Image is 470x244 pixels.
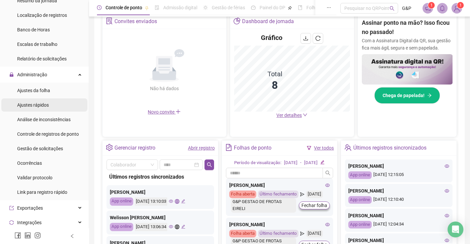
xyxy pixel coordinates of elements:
[17,42,57,47] span: Escalas de trabalho
[284,159,298,166] div: [DATE]
[251,5,256,10] span: dashboard
[106,17,113,24] span: solution
[203,5,208,10] span: sun
[114,142,155,154] div: Gerenciar registro
[225,144,232,151] span: file-text
[110,214,211,221] div: Welisson [PERSON_NAME]
[15,232,21,239] span: facebook
[301,202,327,209] span: Fechar folha
[110,223,133,231] div: App online
[327,5,331,10] span: ellipsis
[17,146,63,151] span: Gestão de solicitações
[17,160,42,166] span: Ocorrências
[325,170,330,176] span: search
[402,5,411,12] span: G&P
[188,145,215,151] a: Abrir registro
[348,196,449,204] div: [DATE] 12:10:40
[234,17,240,24] span: pie-chart
[114,16,157,27] div: Convites enviados
[452,3,462,13] img: 40480
[9,72,14,77] span: lock
[109,173,211,181] div: Últimos registros sincronizados
[303,113,307,117] span: down
[390,6,394,11] span: search
[320,160,325,164] span: edit
[348,187,449,194] div: [PERSON_NAME]
[135,197,167,206] div: [DATE] 13:10:03
[307,146,311,150] span: filter
[169,199,173,203] span: eye
[155,5,159,10] span: file-done
[97,5,102,10] span: clock-circle
[106,5,142,10] span: Controle de ponto
[17,220,42,225] span: Integrações
[348,196,372,204] div: App online
[17,56,67,61] span: Relatório de solicitações
[362,37,453,52] p: Com a Assinatura Digital da QR, sua gestão fica mais ágil, segura e sem papelada.
[181,225,185,229] span: edit
[306,230,323,237] div: [DATE]
[212,5,245,10] span: Gestão de férias
[306,5,349,10] span: Folha de pagamento
[445,189,449,193] span: eye
[17,131,79,137] span: Controle de registros de ponto
[17,175,52,180] span: Validar protocolo
[17,13,67,18] span: Localização de registros
[300,191,304,198] span: send
[258,191,298,198] div: Último fechamento
[348,212,449,219] div: [PERSON_NAME]
[106,144,113,151] span: setting
[383,92,424,99] span: Chega de papelada!
[17,88,50,93] span: Ajustes da folha
[231,198,297,213] div: G&P GESTAO DE FROTAS EIRELI
[134,85,195,92] div: Não há dados
[261,33,282,42] h4: Gráfico
[348,171,449,179] div: [DATE] 12:15:05
[260,5,285,10] span: Painel do DP
[288,6,292,10] span: pushpin
[304,159,318,166] div: [DATE]
[348,221,449,228] div: [DATE] 12:04:34
[303,36,308,41] span: download
[348,162,449,170] div: [PERSON_NAME]
[276,113,302,118] span: Ver detalhes
[110,197,133,206] div: App online
[17,27,50,32] span: Banco de Horas
[306,191,323,198] div: [DATE]
[229,182,330,189] div: [PERSON_NAME]
[135,223,167,231] div: [DATE] 13:06:34
[276,113,307,118] a: Ver detalhes down
[110,189,211,196] div: [PERSON_NAME]
[427,93,432,98] span: arrow-right
[148,109,181,115] span: Novo convite
[175,225,179,229] span: global
[175,199,179,203] span: global
[70,234,75,238] span: left
[181,199,185,203] span: edit
[229,230,256,237] div: Folha aberta
[315,36,321,41] span: reload
[362,54,453,85] img: banner%2F02c71560-61a6-44d4-94b9-c8ab97240462.png
[17,72,47,77] span: Administração
[17,205,43,211] span: Exportações
[325,183,330,188] span: eye
[457,2,464,9] sup: Atualize o seu contato no menu Meus Dados
[9,220,14,225] span: sync
[9,206,14,210] span: export
[242,16,294,27] div: Dashboard de jornada
[34,232,41,239] span: instagram
[299,201,330,209] button: Fechar folha
[17,117,71,122] span: Análise de inconsistências
[362,18,453,37] h2: Assinar ponto na mão? Isso ficou no passado!
[374,87,440,104] button: Chega de papelada!
[445,164,449,168] span: eye
[229,221,330,228] div: [PERSON_NAME]
[229,191,256,198] div: Folha aberta
[207,162,212,167] span: search
[348,221,372,228] div: App online
[325,222,330,227] span: eye
[300,159,301,166] div: -
[459,3,462,8] span: 1
[445,238,449,243] span: eye
[300,230,304,237] span: send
